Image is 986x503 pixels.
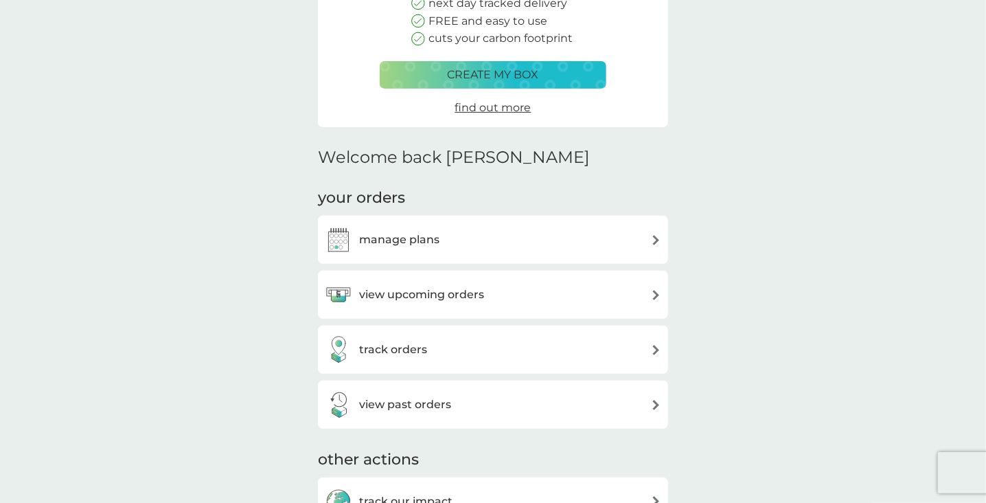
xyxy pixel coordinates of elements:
h3: other actions [318,449,419,471]
h3: manage plans [359,231,439,249]
img: arrow right [651,290,661,300]
button: create my box [380,61,606,89]
h2: Welcome back [PERSON_NAME] [318,148,590,168]
span: find out more [455,101,531,114]
h3: your orders [318,188,405,209]
p: create my box [448,66,539,84]
img: arrow right [651,400,661,410]
p: FREE and easy to use [428,12,547,30]
h3: view past orders [359,396,451,414]
h3: track orders [359,341,427,359]
h3: view upcoming orders [359,286,484,304]
p: cuts your carbon footprint [428,30,573,47]
a: find out more [455,99,531,117]
img: arrow right [651,345,661,355]
img: arrow right [651,235,661,245]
